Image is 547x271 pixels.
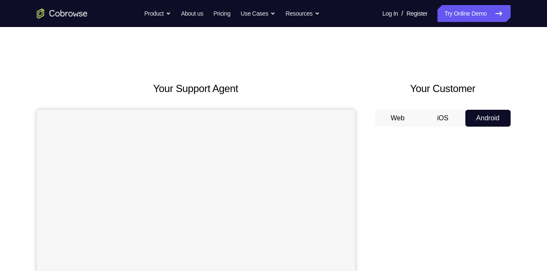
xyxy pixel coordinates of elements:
[213,5,230,22] a: Pricing
[465,110,511,127] button: Android
[401,8,403,19] span: /
[241,5,275,22] button: Use Cases
[375,81,511,96] h2: Your Customer
[407,5,427,22] a: Register
[37,81,355,96] h2: Your Support Agent
[144,5,171,22] button: Product
[420,110,465,127] button: iOS
[181,5,203,22] a: About us
[286,5,320,22] button: Resources
[382,5,398,22] a: Log In
[437,5,510,22] a: Try Online Demo
[375,110,421,127] button: Web
[37,8,88,19] a: Go to the home page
